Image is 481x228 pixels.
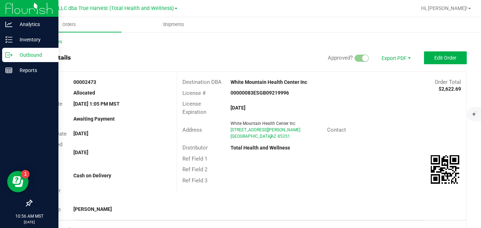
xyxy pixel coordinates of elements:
[231,127,300,132] span: [STREET_ADDRESS][PERSON_NAME]
[231,105,245,111] strong: [DATE]
[327,127,346,133] span: Contact
[182,156,207,162] span: Ref Field 1
[278,134,290,139] span: 85351
[5,36,12,43] inline-svg: Inventory
[5,67,12,74] inline-svg: Reports
[3,213,55,219] p: 10:56 AM MST
[12,66,55,75] p: Reports
[12,20,55,29] p: Analytics
[73,173,111,178] strong: Cash on Delivery
[439,86,461,92] strong: $2,622.69
[328,55,353,61] span: Approved?
[231,134,271,139] span: [GEOGRAPHIC_DATA]
[231,90,289,96] strong: 00000083ESGB09219996
[21,5,174,11] span: DXR FINANCE 4 LLC dba True Harvest (Total Health and Wellness)
[421,5,467,11] span: Hi, [PERSON_NAME]!
[271,134,276,139] span: AZ
[121,17,226,32] a: Shipments
[7,171,29,192] iframe: Resource center
[153,21,194,28] span: Shipments
[374,51,417,64] li: Export PDF
[182,101,206,115] span: License Expiration
[182,145,208,151] span: Distributor
[182,90,206,96] span: License #
[73,150,88,155] strong: [DATE]
[431,155,459,184] qrcode: 00002473
[73,206,112,212] strong: [PERSON_NAME]
[12,51,55,59] p: Outbound
[3,219,55,225] p: [DATE]
[231,145,290,151] strong: Total Health and Wellness
[182,177,207,184] span: Ref Field 3
[5,51,12,59] inline-svg: Outbound
[231,121,295,126] span: White Mountain Health Center Inc
[182,166,207,173] span: Ref Field 2
[434,55,456,61] span: Edit Order
[5,21,12,28] inline-svg: Analytics
[424,51,467,64] button: Edit Order
[17,17,121,32] a: Orders
[182,127,202,133] span: Address
[270,134,271,139] span: ,
[73,90,95,96] strong: Allocated
[73,101,120,107] strong: [DATE] 1:05 PM MST
[182,79,222,85] span: Destination DBA
[53,21,86,28] span: Orders
[21,170,30,178] iframe: Resource center unread badge
[73,116,115,122] strong: Awaiting Payment
[431,155,459,184] img: Scan me!
[231,79,307,85] strong: White Mountain Health Center Inc
[12,35,55,44] p: Inventory
[73,79,96,85] strong: 00002473
[435,79,461,85] span: Order Total
[73,131,88,136] strong: [DATE]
